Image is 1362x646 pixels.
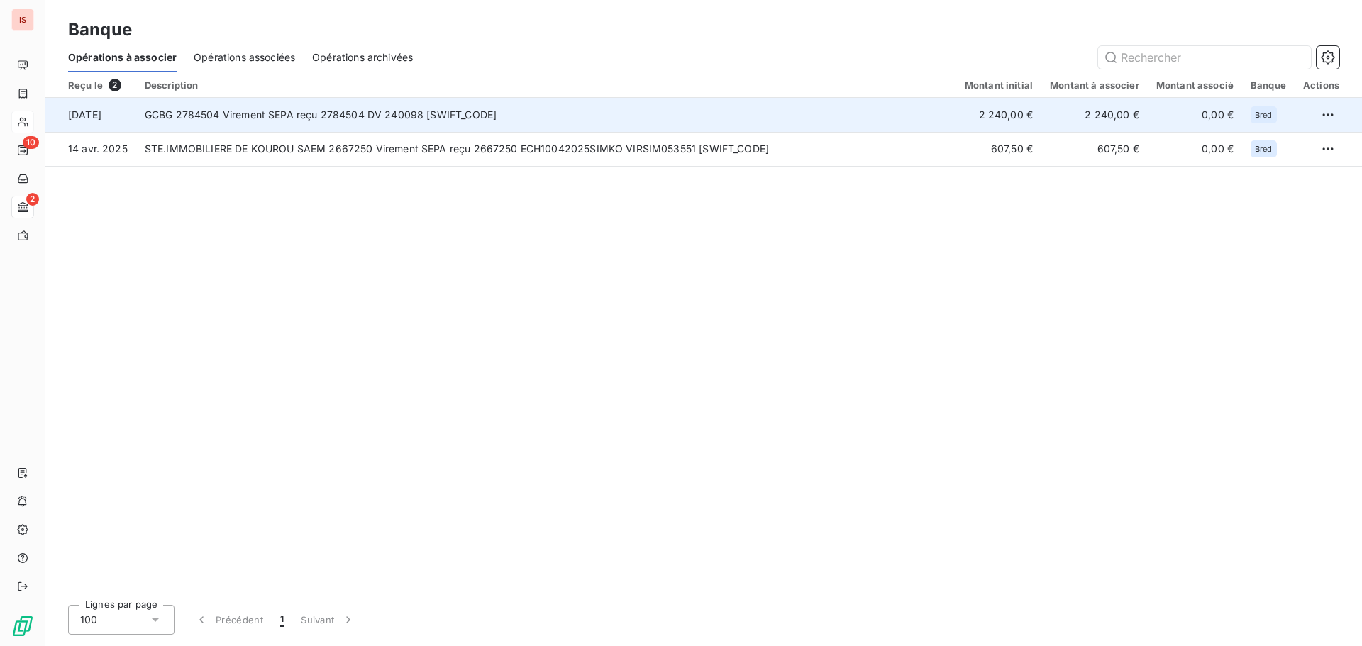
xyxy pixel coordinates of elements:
[1303,79,1339,91] div: Actions
[312,50,413,65] span: Opérations archivées
[68,79,128,91] div: Reçu le
[11,615,34,637] img: Logo LeanPay
[280,613,284,627] span: 1
[965,79,1033,91] div: Montant initial
[11,9,34,31] div: IS
[1041,98,1148,132] td: 2 240,00 €
[272,605,292,635] button: 1
[1050,79,1139,91] div: Montant à associer
[1098,46,1311,69] input: Rechercher
[1255,111,1273,119] span: Bred
[1156,79,1234,91] div: Montant associé
[956,98,1041,132] td: 2 240,00 €
[68,50,177,65] span: Opérations à associer
[1148,98,1242,132] td: 0,00 €
[1041,132,1148,166] td: 607,50 €
[186,605,272,635] button: Précédent
[45,98,136,132] td: [DATE]
[956,132,1041,166] td: 607,50 €
[136,132,956,166] td: STE.IMMOBILIERE DE KOUROU SAEM 2667250 Virement SEPA reçu 2667250 ECH10042025SIMKO VIRSIM053551 [...
[45,132,136,166] td: 14 avr. 2025
[1314,598,1348,632] iframe: Intercom live chat
[194,50,295,65] span: Opérations associées
[292,605,364,635] button: Suivant
[1251,79,1286,91] div: Banque
[1148,132,1242,166] td: 0,00 €
[109,79,121,91] span: 2
[23,136,39,149] span: 10
[68,17,132,43] h3: Banque
[1255,145,1273,153] span: Bred
[145,79,948,91] div: Description
[80,613,97,627] span: 100
[26,193,39,206] span: 2
[136,98,956,132] td: GCBG 2784504 Virement SEPA reçu 2784504 DV 240098 [SWIFT_CODE]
